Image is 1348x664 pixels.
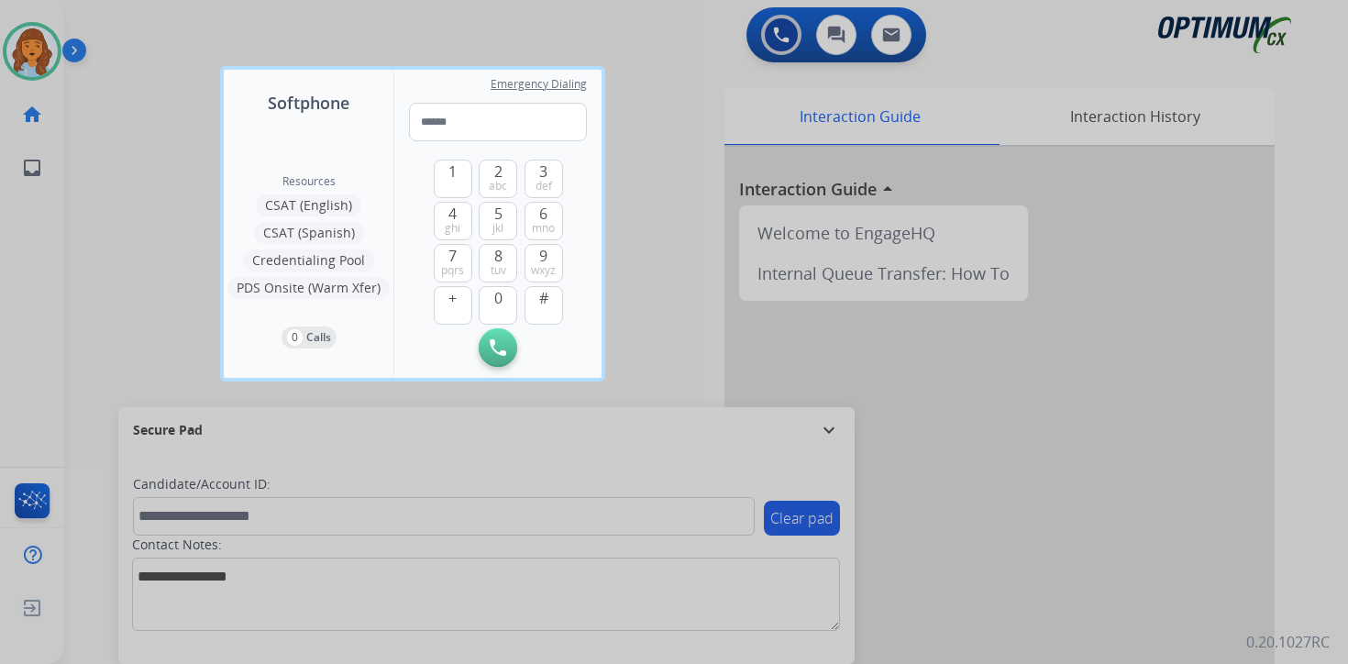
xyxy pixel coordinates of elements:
button: 0 [479,286,517,325]
p: 0 [287,329,303,346]
span: Softphone [268,90,349,116]
button: + [434,286,472,325]
button: 5jkl [479,202,517,240]
span: 8 [494,245,503,267]
span: abc [489,179,507,194]
span: def [536,179,552,194]
button: 6mno [525,202,563,240]
p: Calls [306,329,331,346]
button: 7pqrs [434,244,472,282]
span: 2 [494,160,503,183]
button: 9wxyz [525,244,563,282]
button: 4ghi [434,202,472,240]
span: mno [532,221,555,236]
span: Emergency Dialing [491,77,587,92]
span: wxyz [531,263,556,278]
img: call-button [490,339,506,356]
button: 3def [525,160,563,198]
button: # [525,286,563,325]
span: tuv [491,263,506,278]
p: 0.20.1027RC [1246,631,1330,653]
button: CSAT (Spanish) [254,222,364,244]
button: 8tuv [479,244,517,282]
span: 1 [448,160,457,183]
span: 9 [539,245,547,267]
span: 3 [539,160,547,183]
span: 5 [494,203,503,225]
button: Credentialing Pool [243,249,374,271]
button: CSAT (English) [256,194,361,216]
span: # [539,287,548,309]
span: 0 [494,287,503,309]
span: Resources [282,174,336,189]
span: ghi [445,221,460,236]
span: 6 [539,203,547,225]
span: + [448,287,457,309]
button: PDS Onsite (Warm Xfer) [227,277,390,299]
span: 4 [448,203,457,225]
span: 7 [448,245,457,267]
button: 1 [434,160,472,198]
span: pqrs [441,263,464,278]
button: 0Calls [282,326,337,349]
button: 2abc [479,160,517,198]
span: jkl [492,221,503,236]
